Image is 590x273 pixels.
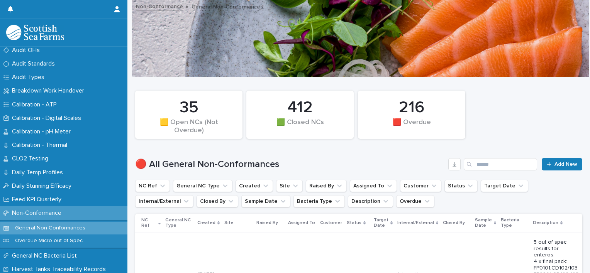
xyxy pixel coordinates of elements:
[320,219,342,227] p: Customer
[400,180,441,192] button: Customer
[9,74,51,81] p: Audit Types
[165,216,193,230] p: General NC Type
[396,195,434,207] button: Overdue
[444,180,478,192] button: Status
[135,195,193,207] button: Internal/External
[135,180,170,192] button: NC Ref
[197,219,215,227] p: Created
[9,47,46,54] p: Audit OFIs
[256,219,278,227] p: Raised By
[9,115,87,122] p: Calibration - Digital Scales
[9,209,68,217] p: Non-Conformance
[9,266,112,273] p: Harvest Tanks Traceability Records
[224,219,234,227] p: Site
[148,118,229,135] div: 🟨 Open NCs (Not Overdue)
[276,180,303,192] button: Site
[533,219,558,227] p: Description
[141,216,156,230] p: NC Ref
[9,128,77,135] p: Calibration - pH Meter
[9,225,92,231] p: General Non-Conformances
[475,216,492,230] p: Sample Date
[350,180,397,192] button: Assigned To
[197,195,238,207] button: Closed By
[136,2,183,10] a: Non-Conformance
[293,195,345,207] button: Bacteria Type
[443,219,465,227] p: Closed By
[192,2,263,10] p: General Non-Conformances
[542,158,582,170] a: Add New
[374,216,388,230] p: Target Date
[9,155,54,162] p: CLO2 Testing
[9,252,83,260] p: General NC Bacteria List
[9,101,63,108] p: Calibration - ATP
[464,158,537,170] input: Search
[347,219,361,227] p: Status
[9,238,89,244] p: Overdue Micro out of Spec
[348,195,393,207] button: Description
[9,87,90,94] p: Breakdown Work Handover
[501,216,528,230] p: Bacteria Type
[371,118,452,135] div: 🟥 Overdue
[9,169,69,176] p: Daily Temp Profiles
[481,180,528,192] button: Target Date
[9,196,68,203] p: Feed KPI Quarterly
[397,219,434,227] p: Internal/External
[306,180,347,192] button: Raised By
[148,98,229,117] div: 35
[259,98,341,117] div: 412
[9,182,78,190] p: Daily Stunning Efficacy
[371,98,452,117] div: 216
[9,142,73,149] p: Calibration - Thermal
[554,162,577,167] span: Add New
[9,60,61,67] p: Audit Standards
[241,195,290,207] button: Sample Date
[236,180,273,192] button: Created
[135,159,445,170] h1: 🔴 All General Non-Conformances
[173,180,232,192] button: General NC Type
[288,219,315,227] p: Assigned To
[259,118,341,135] div: 🟩 Closed NCs
[6,25,64,40] img: mMrefqRFQpe26GRNOUkG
